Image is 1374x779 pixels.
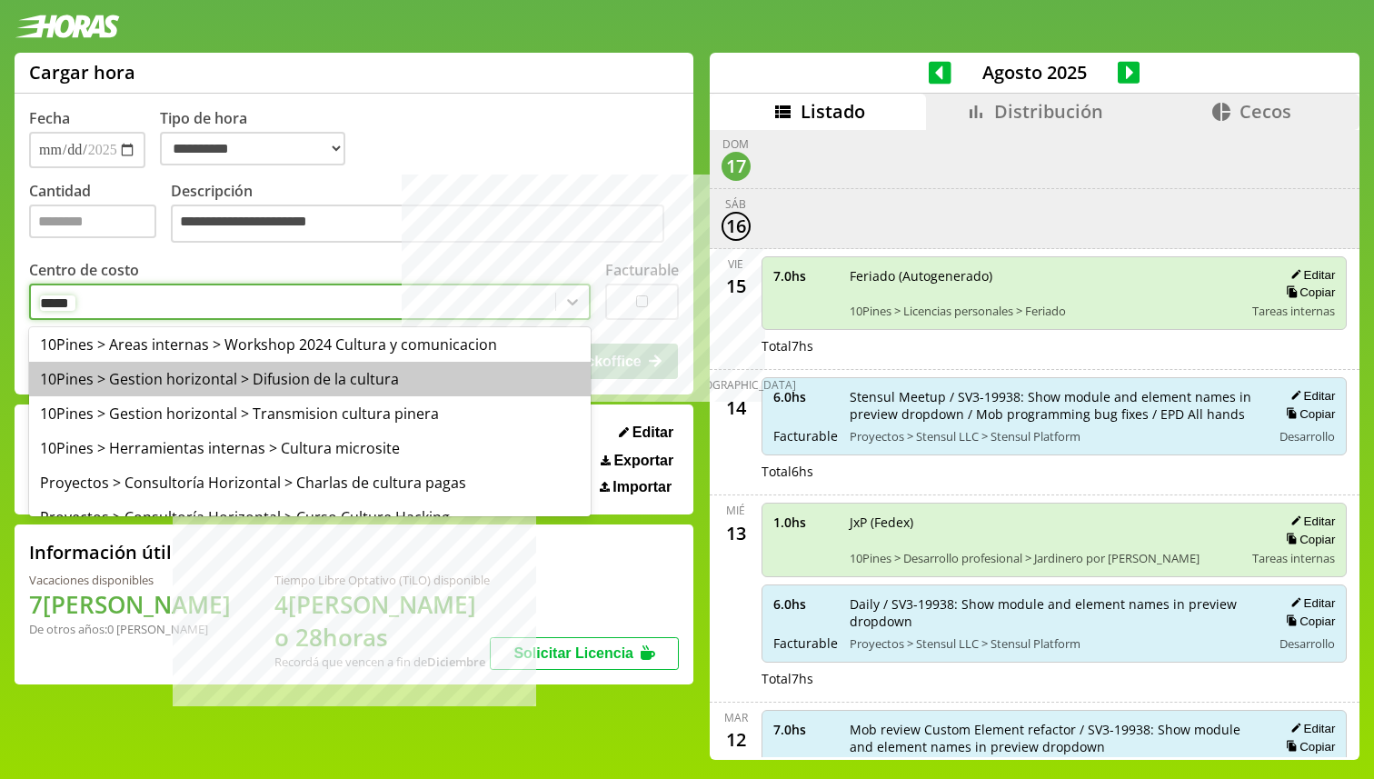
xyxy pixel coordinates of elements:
[1279,428,1335,444] span: Desarrollo
[722,393,751,422] div: 14
[994,99,1103,124] span: Distribución
[29,500,591,534] div: Proyectos > Consultoría Horizontal > Curso Culture Hacking
[274,572,490,588] div: Tiempo Libre Optativo (TiLO) disponible
[850,428,1259,444] span: Proyectos > Stensul LLC > Stensul Platform
[171,181,679,247] label: Descripción
[951,60,1118,85] span: Agosto 2025
[29,327,591,362] div: 10Pines > Areas internas > Workshop 2024 Cultura y comunicacion
[850,595,1259,630] span: Daily / SV3-19938: Show module and element names in preview dropdown
[762,337,1348,355] div: Total 7 hs
[726,503,745,518] div: mié
[1280,532,1335,547] button: Copiar
[1285,595,1335,611] button: Editar
[1280,285,1335,300] button: Copiar
[1252,550,1335,566] span: Tareas internas
[725,196,746,212] div: sáb
[29,260,139,280] label: Centro de costo
[850,550,1240,566] span: 10Pines > Desarrollo profesional > Jardinero por [PERSON_NAME]
[724,710,748,725] div: mar
[676,377,796,393] div: [DEMOGRAPHIC_DATA]
[722,272,751,301] div: 15
[762,463,1348,480] div: Total 6 hs
[722,136,749,152] div: dom
[850,721,1259,755] span: Mob review Custom Element refactor / SV3-19938: Show module and element names in preview dropdown
[1280,406,1335,422] button: Copiar
[773,427,837,444] span: Facturable
[160,132,345,165] select: Tipo de hora
[29,465,591,500] div: Proyectos > Consultoría Horizontal > Charlas de cultura pagas
[29,108,70,128] label: Fecha
[29,431,591,465] div: 10Pines > Herramientas internas > Cultura microsite
[1285,721,1335,736] button: Editar
[773,634,837,652] span: Facturable
[1240,99,1291,124] span: Cecos
[15,15,120,38] img: logotipo
[1280,739,1335,754] button: Copiar
[722,212,751,241] div: 16
[613,424,679,442] button: Editar
[850,635,1259,652] span: Proyectos > Stensul LLC > Stensul Platform
[613,453,673,469] span: Exportar
[1280,614,1335,629] button: Copiar
[29,572,231,588] div: Vacaciones disponibles
[29,540,172,564] h2: Información útil
[722,518,751,547] div: 13
[29,181,171,247] label: Cantidad
[612,479,672,495] span: Importar
[710,130,1359,757] div: scrollable content
[773,721,837,738] span: 7.0 hs
[29,588,231,621] h1: 7 [PERSON_NAME]
[773,514,837,531] span: 1.0 hs
[722,152,751,181] div: 17
[29,621,231,637] div: De otros años: 0 [PERSON_NAME]
[722,725,751,754] div: 12
[850,514,1240,531] span: JxP (Fedex)
[595,452,679,470] button: Exportar
[773,388,837,405] span: 6.0 hs
[160,108,360,168] label: Tipo de hora
[274,588,490,654] h1: 4 [PERSON_NAME] o 28 horas
[850,388,1259,423] span: Stensul Meetup / SV3-19938: Show module and element names in preview dropdown / Mob programming b...
[1285,267,1335,283] button: Editar
[773,267,837,285] span: 7.0 hs
[29,60,135,85] h1: Cargar hora
[427,654,485,670] b: Diciembre
[850,267,1240,285] span: Feriado (Autogenerado)
[762,670,1348,687] div: Total 7 hs
[632,424,673,441] span: Editar
[1285,388,1335,404] button: Editar
[490,637,679,670] button: Solicitar Licencia
[773,595,837,613] span: 6.0 hs
[29,362,591,396] div: 10Pines > Gestion horizontal > Difusion de la cultura
[801,99,865,124] span: Listado
[1252,303,1335,319] span: Tareas internas
[728,256,743,272] div: vie
[29,205,156,238] input: Cantidad
[274,654,490,670] div: Recordá que vencen a fin de
[171,205,664,243] textarea: Descripción
[513,645,633,661] span: Solicitar Licencia
[1285,514,1335,529] button: Editar
[1279,635,1335,652] span: Desarrollo
[605,260,679,280] label: Facturable
[850,303,1240,319] span: 10Pines > Licencias personales > Feriado
[29,396,591,431] div: 10Pines > Gestion horizontal > Transmision cultura pinera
